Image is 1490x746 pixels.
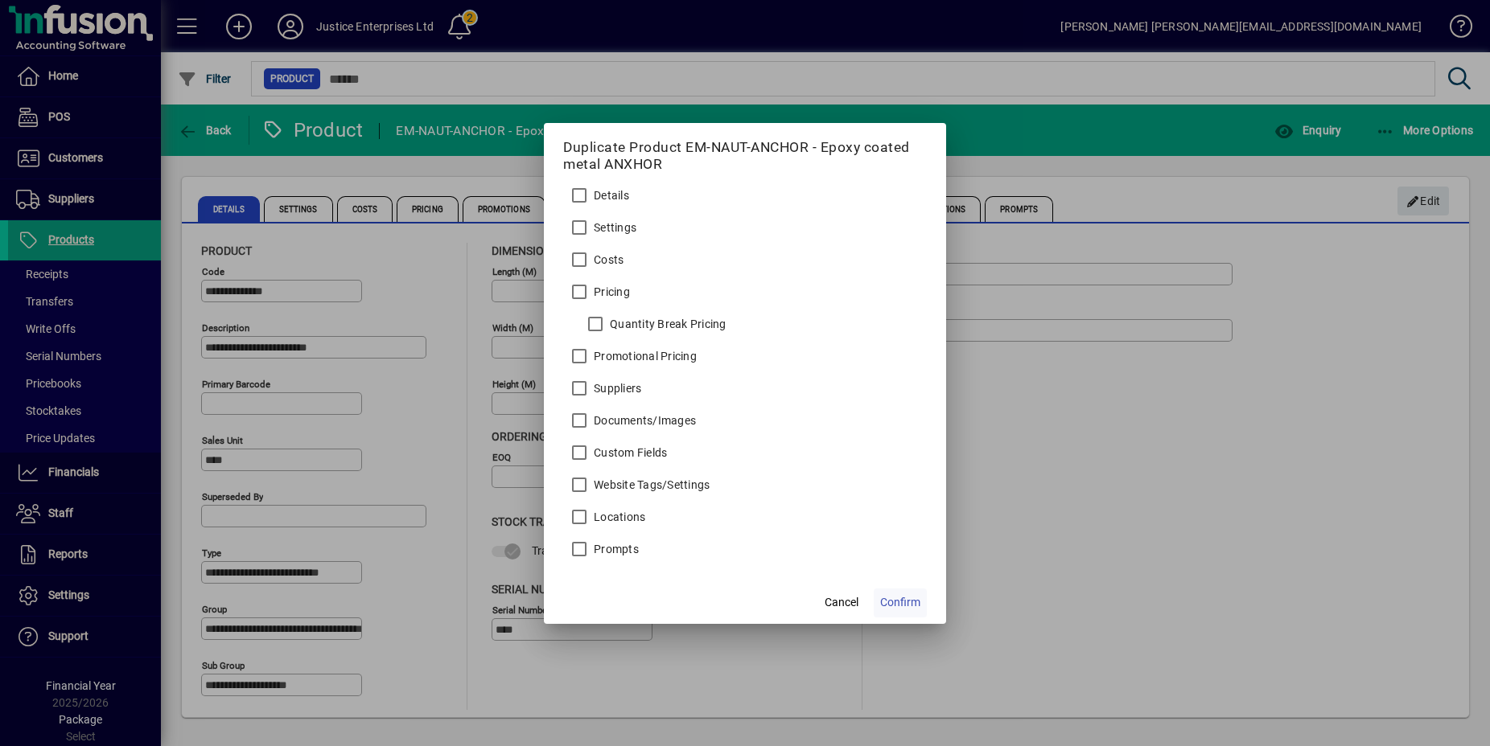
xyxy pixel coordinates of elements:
label: Documents/Images [591,412,696,428]
label: Costs [591,252,624,268]
label: Website Tags/Settings [591,477,710,493]
label: Prompts [591,541,639,557]
h5: Duplicate Product EM-NAUT-ANCHOR - Epoxy coated metal ANXHOR [563,139,927,173]
button: Cancel [816,588,867,617]
label: Suppliers [591,380,641,396]
label: Pricing [591,284,630,300]
label: Quantity Break Pricing [607,316,726,332]
label: Settings [591,219,636,236]
label: Details [591,187,629,203]
label: Custom Fields [591,445,667,461]
span: Cancel [825,594,858,611]
span: Confirm [880,594,920,611]
button: Confirm [874,588,927,617]
label: Locations [591,509,645,525]
label: Promotional Pricing [591,348,697,364]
